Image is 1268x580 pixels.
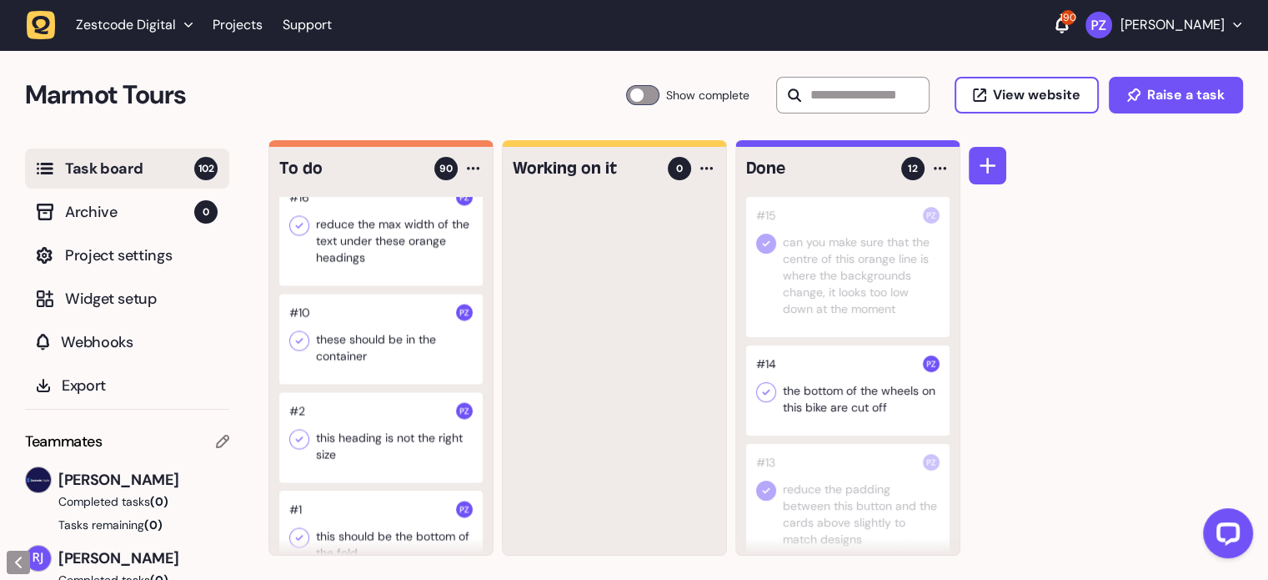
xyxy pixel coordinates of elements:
[25,149,229,189] button: Task board102
[61,330,218,354] span: Webhooks
[279,157,423,180] h4: To do
[1085,12,1112,38] img: Paris Zisis
[456,402,473,419] img: Paris Zisis
[1085,12,1241,38] button: [PERSON_NAME]
[65,244,218,267] span: Project settings
[65,287,218,310] span: Widget setup
[1109,77,1243,113] button: Raise a task
[666,85,749,105] span: Show complete
[25,192,229,232] button: Archive0
[25,75,626,115] h2: Marmot Tours
[676,161,683,176] span: 0
[194,200,218,224] span: 0
[25,430,103,453] span: Teammates
[58,547,229,570] span: [PERSON_NAME]
[25,322,229,362] button: Webhooks
[993,88,1080,102] span: View website
[58,468,229,492] span: [PERSON_NAME]
[1060,10,1075,25] div: 190
[26,546,51,571] img: Riki-leigh Jones
[513,157,656,180] h4: Working on it
[150,494,168,509] span: (0)
[25,279,229,319] button: Widget setup
[923,356,940,372] img: Paris Zisis
[76,17,176,33] span: Zestcode Digital
[1147,88,1225,102] span: Raise a task
[456,501,473,517] img: Paris Zisis
[26,467,51,492] img: Harry Robinson
[1120,17,1225,33] p: [PERSON_NAME]
[25,366,229,406] button: Export
[1190,502,1260,572] iframe: LiveChat chat widget
[456,189,473,205] img: Paris Zisis
[62,374,218,397] span: Export
[194,157,218,180] span: 102
[439,161,453,176] span: 90
[908,161,918,176] span: 12
[27,10,203,40] button: Zestcode Digital
[283,17,332,33] a: Support
[746,157,890,180] h4: Done
[923,207,940,224] img: Paris Zisis
[65,157,194,180] span: Task board
[25,235,229,275] button: Project settings
[456,304,473,320] img: Paris Zisis
[25,493,216,510] button: Completed tasks(0)
[923,454,940,471] img: Paris Zisis
[25,517,229,533] button: Tasks remaining(0)
[955,77,1099,113] button: View website
[213,10,263,40] a: Projects
[65,200,194,224] span: Archive
[144,517,163,532] span: (0)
